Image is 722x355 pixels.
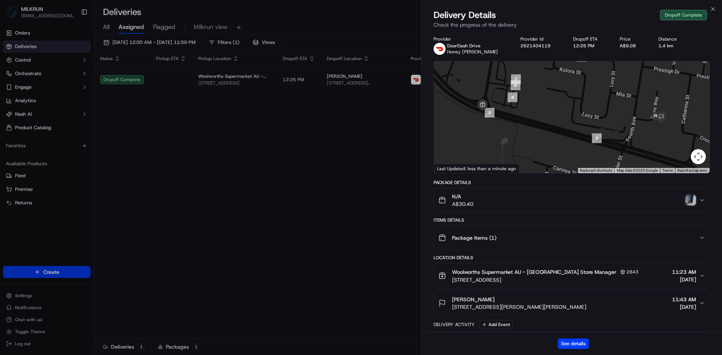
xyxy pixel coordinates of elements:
[434,188,710,212] button: N/AA$30.40photo_proof_of_delivery image
[511,80,520,90] div: 6
[617,168,658,172] span: Map data ©2025 Google
[452,193,473,200] span: N/A
[434,43,446,55] img: doordash_logo_v2.png
[658,36,687,42] div: Distance
[434,36,508,42] div: Provider
[434,322,475,328] div: Delivery Activity
[452,200,473,208] span: A$30.40
[691,149,706,164] button: Map camera controls
[452,276,641,284] span: [STREET_ADDRESS]
[452,303,586,311] span: [STREET_ADDRESS][PERSON_NAME][PERSON_NAME]
[434,255,710,261] div: Location Details
[434,164,519,173] div: Last Updated: less than a minute ago
[434,180,710,186] div: Package Details
[511,74,521,84] div: 7
[520,36,561,42] div: Provider Id
[620,43,646,49] div: A$9.08
[452,268,616,276] span: Woolworths Supermarket AU - [GEOGRAPHIC_DATA] Store Manager
[452,296,494,303] span: [PERSON_NAME]
[672,296,696,303] span: 11:43 AM
[436,163,461,173] img: Google
[452,234,496,242] span: Package Items ( 1 )
[677,168,707,172] a: Report a map error
[447,43,498,49] p: DoorDash Drive
[434,21,710,29] p: Check the progress of the delivery
[434,263,710,288] button: Woolworths Supermarket AU - [GEOGRAPHIC_DATA] Store Manager2843[STREET_ADDRESS]11:23 AM[DATE]
[434,9,496,21] span: Delivery Details
[662,168,673,172] a: Terms (opens in new tab)
[580,168,612,173] button: Keyboard shortcuts
[434,291,710,315] button: [PERSON_NAME][STREET_ADDRESS][PERSON_NAME][PERSON_NAME]11:43 AM[DATE]
[672,303,696,311] span: [DATE]
[434,217,710,223] div: Items Details
[672,268,696,276] span: 11:23 AM
[658,43,687,49] div: 1.4 km
[573,36,608,42] div: Dropoff ETA
[672,276,696,283] span: [DATE]
[520,43,551,49] button: 2621404119
[626,269,639,275] span: 2843
[573,43,608,49] div: 12:26 PM
[447,49,498,55] span: Honey [PERSON_NAME]
[436,163,461,173] a: Open this area in Google Maps (opens a new window)
[485,108,494,118] div: 5
[592,133,602,143] div: 9
[686,195,696,205] img: photo_proof_of_delivery image
[558,338,589,349] button: See details
[620,36,646,42] div: Price
[434,226,710,250] button: Package Items (1)
[508,92,517,102] div: 8
[479,320,513,329] button: Add Event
